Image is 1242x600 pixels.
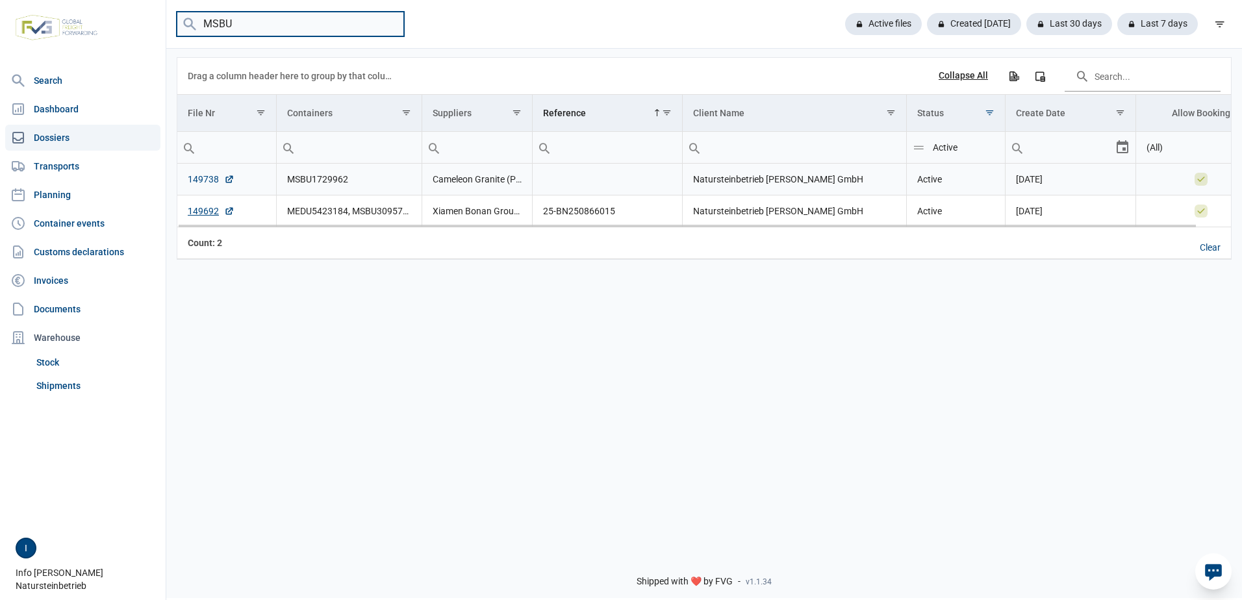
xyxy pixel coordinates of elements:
[637,576,733,588] span: Shipped with ❤️ by FVG
[746,577,772,587] span: v1.1.34
[287,108,333,118] div: Containers
[16,538,36,558] button: I
[532,195,683,227] td: 25-BN250866015
[5,68,160,94] a: Search
[256,108,266,118] span: Show filter options for column 'File Nr'
[533,132,683,163] input: Filter cell
[533,132,556,163] div: Search box
[177,58,1231,259] div: Data grid with 2 rows and 8 columns
[662,108,672,118] span: Show filter options for column 'Reference'
[1006,132,1029,163] div: Search box
[16,538,158,592] div: Info [PERSON_NAME] Natursteinbetrieb
[927,13,1021,35] div: Created [DATE]
[907,132,930,163] div: Search box
[1208,12,1232,36] div: filter
[5,125,160,151] a: Dossiers
[188,58,1221,94] div: Data grid toolbar
[738,576,741,588] span: -
[693,108,744,118] div: Client Name
[177,132,201,163] div: Search box
[906,164,1006,195] td: Active
[683,95,906,132] td: Column Client Name
[276,164,422,195] td: MSBU1729962
[277,132,422,163] input: Filter cell
[1065,60,1221,92] input: Search in the data grid
[10,10,103,45] img: FVG - Global freight forwarding
[422,164,532,195] td: Cameleon Granite (PTY) Ltd.
[5,268,160,294] a: Invoices
[433,108,472,118] div: Suppliers
[1028,64,1052,88] div: Column Chooser
[401,108,411,118] span: Show filter options for column 'Containers'
[5,96,160,122] a: Dashboard
[1117,13,1198,35] div: Last 7 days
[532,95,683,132] td: Column Reference
[543,108,586,118] div: Reference
[845,13,922,35] div: Active files
[917,108,944,118] div: Status
[683,132,906,163] input: Filter cell
[276,132,422,164] td: Filter cell
[683,195,906,227] td: Natursteinbetrieb [PERSON_NAME] GmbH
[188,236,266,249] div: File Nr Count: 2
[422,195,532,227] td: Xiamen Bonan Group Co., Ltd.
[1006,132,1136,164] td: Filter cell
[177,95,276,132] td: Column File Nr
[5,296,160,322] a: Documents
[5,210,160,236] a: Container events
[422,132,446,163] div: Search box
[906,195,1006,227] td: Active
[276,95,422,132] td: Column Containers
[422,95,532,132] td: Column Suppliers
[886,108,896,118] span: Show filter options for column 'Client Name'
[906,132,1006,164] td: Filter cell
[5,153,160,179] a: Transports
[276,195,422,227] td: MEDU5423184, MSBU3095790, MSMU2384880, MSMU2839839, TGCU2134100
[683,132,906,164] td: Filter cell
[5,182,160,208] a: Planning
[1002,64,1025,88] div: Export all data to Excel
[683,164,906,195] td: Natursteinbetrieb [PERSON_NAME] GmbH
[422,132,532,163] input: Filter cell
[532,132,683,164] td: Filter cell
[5,239,160,265] a: Customs declarations
[177,132,276,163] input: Filter cell
[31,374,160,397] a: Shipments
[907,132,1006,163] input: Filter cell
[1016,206,1043,216] span: [DATE]
[1016,174,1043,184] span: [DATE]
[177,132,276,164] td: Filter cell
[31,351,160,374] a: Stock
[5,325,160,351] div: Warehouse
[188,108,215,118] div: File Nr
[177,12,404,37] input: Search dossiers
[683,132,706,163] div: Search box
[422,132,532,164] td: Filter cell
[188,173,234,186] a: 149738
[1006,95,1136,132] td: Column Create Date
[1006,132,1115,163] input: Filter cell
[1115,108,1125,118] span: Show filter options for column 'Create Date'
[1016,108,1065,118] div: Create Date
[1115,132,1130,163] div: Select
[188,205,234,218] a: 149692
[939,70,988,82] div: Collapse All
[277,132,300,163] div: Search box
[985,108,995,118] span: Show filter options for column 'Status'
[1026,13,1112,35] div: Last 30 days
[188,66,396,86] div: Drag a column header here to group by that column
[1189,237,1231,259] div: Clear
[512,108,522,118] span: Show filter options for column 'Suppliers'
[1172,108,1230,118] div: Allow Booking
[906,95,1006,132] td: Column Status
